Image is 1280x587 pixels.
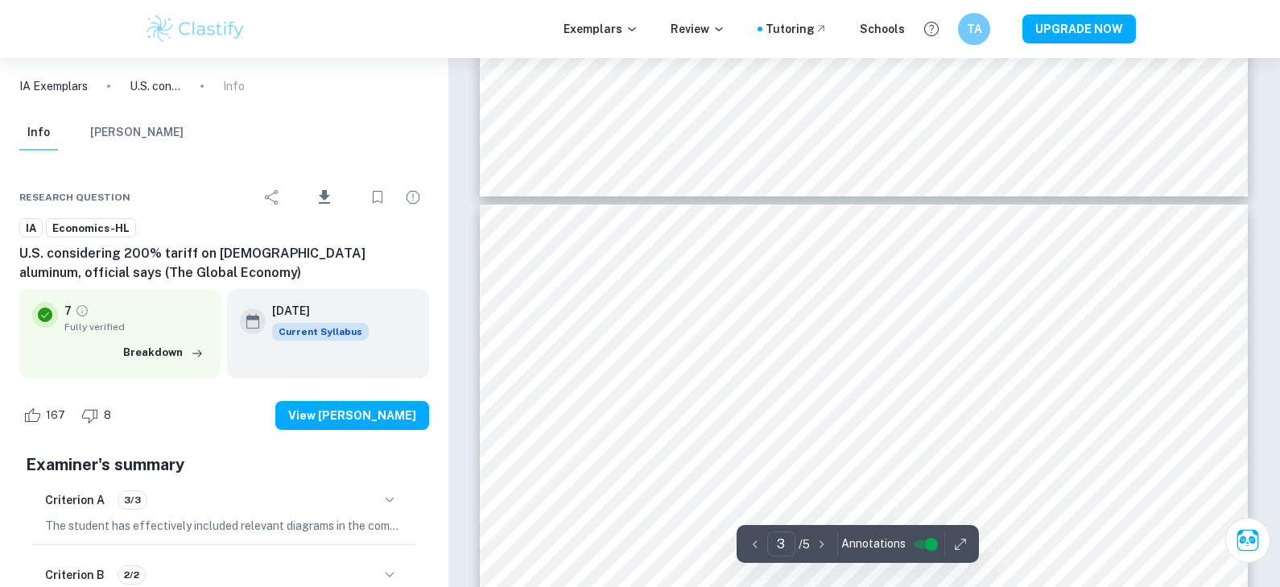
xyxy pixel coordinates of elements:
button: Breakdown [119,341,208,365]
p: Review [671,20,725,38]
button: Info [19,115,58,151]
p: / 5 [799,535,810,553]
span: 8 [95,407,120,424]
div: This exemplar is based on the current syllabus. Feel free to refer to it for inspiration/ideas wh... [272,323,369,341]
span: 3/3 [118,493,147,507]
h6: Criterion A [45,491,105,509]
p: 7 [64,302,72,320]
button: View [PERSON_NAME] [275,401,429,430]
a: IA [19,218,43,238]
div: Like [19,403,74,428]
button: Ask Clai [1225,518,1270,563]
div: Bookmark [361,181,394,213]
div: Share [256,181,288,213]
h6: TA [965,20,984,38]
div: Download [291,176,358,218]
p: Exemplars [564,20,638,38]
span: Current Syllabus [272,323,369,341]
p: Info [223,77,245,95]
a: Economics-HL [46,218,136,238]
div: Report issue [397,181,429,213]
p: U.S. considering 200% tariff on [DEMOGRAPHIC_DATA] aluminum, official says (The Global Economy) [130,77,181,95]
span: Fully verified [64,320,208,334]
h6: [DATE] [272,302,356,320]
span: Research question [19,190,130,205]
a: Schools [860,20,905,38]
p: The student has effectively included relevant diagrams in the commentary, such as an internationa... [45,517,403,535]
button: Help and Feedback [918,15,945,43]
span: Annotations [841,535,906,552]
a: Grade fully verified [75,304,89,318]
h6: U.S. considering 200% tariff on [DEMOGRAPHIC_DATA] aluminum, official says (The Global Economy) [19,244,429,283]
h5: Examiner's summary [26,453,423,477]
span: 167 [37,407,74,424]
a: IA Exemplars [19,77,88,95]
button: TA [958,13,990,45]
button: UPGRADE NOW [1022,14,1136,43]
button: [PERSON_NAME] [90,115,184,151]
span: Economics-HL [47,221,135,237]
a: Tutoring [766,20,828,38]
h6: Criterion B [45,566,105,584]
span: IA [20,221,42,237]
div: Dislike [77,403,120,428]
span: 2/2 [118,568,145,582]
img: Clastify logo [144,13,246,45]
